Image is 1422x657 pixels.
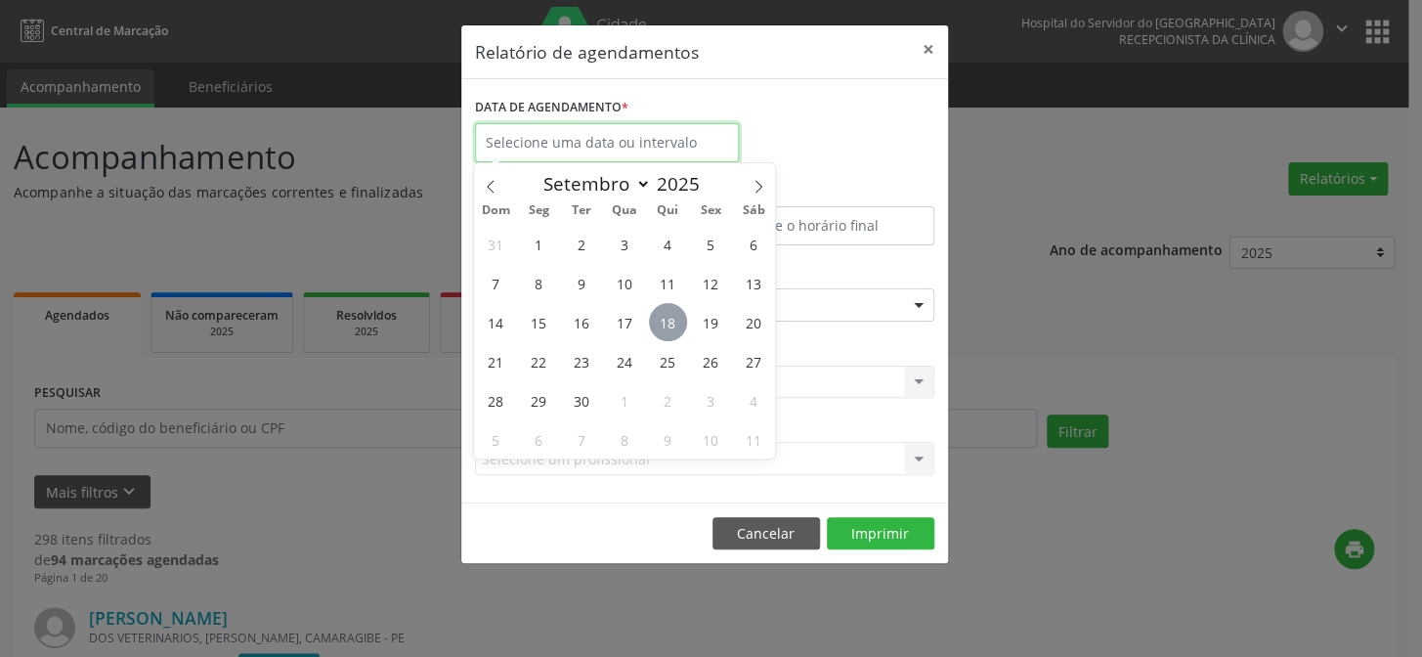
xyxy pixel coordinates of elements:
span: Setembro 27, 2025 [734,342,772,380]
span: Setembro 26, 2025 [691,342,729,380]
span: Outubro 11, 2025 [734,420,772,459]
span: Setembro 17, 2025 [606,303,644,341]
span: Setembro 5, 2025 [691,225,729,263]
span: Setembro 2, 2025 [563,225,601,263]
span: Seg [517,204,560,217]
span: Outubro 2, 2025 [649,381,687,419]
span: Setembro 7, 2025 [477,264,515,302]
span: Ter [560,204,603,217]
span: Dom [474,204,517,217]
input: Selecione uma data ou intervalo [475,123,739,162]
span: Setembro 14, 2025 [477,303,515,341]
span: Outubro 8, 2025 [606,420,644,459]
span: Setembro 29, 2025 [520,381,558,419]
span: Setembro 22, 2025 [520,342,558,380]
span: Qua [603,204,646,217]
h5: Relatório de agendamentos [475,39,699,65]
label: ATÉ [710,176,934,206]
button: Imprimir [827,517,934,550]
span: Outubro 6, 2025 [520,420,558,459]
span: Setembro 8, 2025 [520,264,558,302]
label: DATA DE AGENDAMENTO [475,93,628,123]
span: Setembro 20, 2025 [734,303,772,341]
span: Setembro 15, 2025 [520,303,558,341]
span: Outubro 4, 2025 [734,381,772,419]
span: Setembro 18, 2025 [649,303,687,341]
span: Setembro 4, 2025 [649,225,687,263]
input: Selecione o horário final [710,206,934,245]
span: Setembro 21, 2025 [477,342,515,380]
span: Setembro 12, 2025 [691,264,729,302]
span: Setembro 3, 2025 [606,225,644,263]
span: Setembro 16, 2025 [563,303,601,341]
span: Setembro 25, 2025 [649,342,687,380]
input: Year [651,171,715,197]
span: Sex [689,204,732,217]
span: Setembro 30, 2025 [563,381,601,419]
span: Setembro 19, 2025 [691,303,729,341]
span: Setembro 6, 2025 [734,225,772,263]
span: Outubro 9, 2025 [649,420,687,459]
span: Setembro 10, 2025 [606,264,644,302]
span: Setembro 28, 2025 [477,381,515,419]
span: Setembro 13, 2025 [734,264,772,302]
span: Outubro 10, 2025 [691,420,729,459]
span: Setembro 9, 2025 [563,264,601,302]
span: Outubro 1, 2025 [606,381,644,419]
span: Setembro 1, 2025 [520,225,558,263]
span: Outubro 5, 2025 [477,420,515,459]
button: Cancelar [712,517,820,550]
span: Outubro 3, 2025 [691,381,729,419]
span: Agosto 31, 2025 [477,225,515,263]
span: Setembro 23, 2025 [563,342,601,380]
span: Outubro 7, 2025 [563,420,601,459]
span: Qui [646,204,689,217]
span: Sáb [732,204,775,217]
span: Setembro 24, 2025 [606,342,644,380]
select: Month [534,170,651,197]
span: Setembro 11, 2025 [649,264,687,302]
button: Close [909,25,948,73]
